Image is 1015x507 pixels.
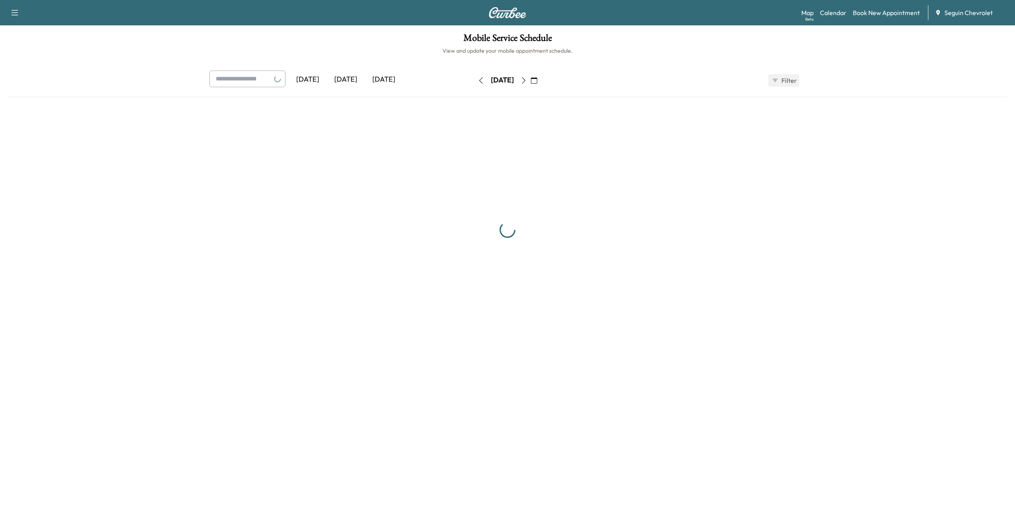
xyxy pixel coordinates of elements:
h1: Mobile Service Schedule [8,33,1007,47]
img: Curbee Logo [488,7,527,18]
span: Filter [781,76,796,85]
a: MapBeta [801,8,814,17]
a: Calendar [820,8,846,17]
div: [DATE] [327,71,365,89]
div: [DATE] [365,71,403,89]
div: Beta [805,16,814,22]
h6: View and update your mobile appointment schedule. [8,47,1007,55]
div: [DATE] [491,75,514,85]
a: Book New Appointment [853,8,920,17]
span: Seguin Chevrolet [944,8,993,17]
button: Filter [768,74,799,87]
div: [DATE] [289,71,327,89]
